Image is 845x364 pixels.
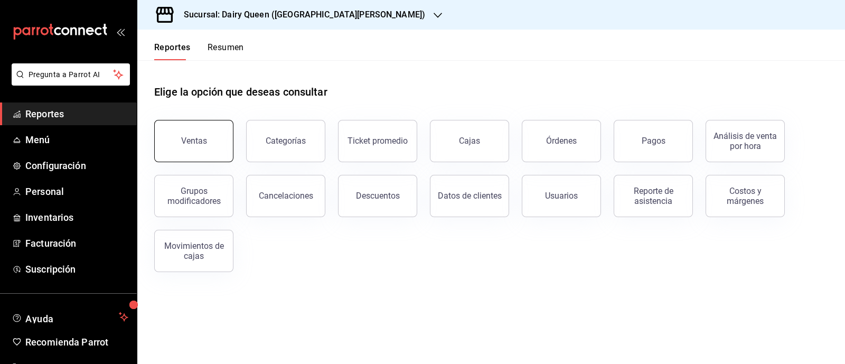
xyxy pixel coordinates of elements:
div: Órdenes [546,136,577,146]
div: Costos y márgenes [712,186,778,206]
div: Ticket promedio [348,136,408,146]
a: Pregunta a Parrot AI [7,77,130,88]
div: Cajas [459,135,481,147]
button: Resumen [208,42,244,60]
span: Pregunta a Parrot AI [29,69,114,80]
div: Categorías [266,136,306,146]
span: Facturación [25,236,128,250]
button: Pagos [614,120,693,162]
div: Grupos modificadores [161,186,227,206]
button: Cancelaciones [246,175,325,217]
div: navigation tabs [154,42,244,60]
span: Recomienda Parrot [25,335,128,349]
button: Pregunta a Parrot AI [12,63,130,86]
span: Reportes [25,107,128,121]
button: Descuentos [338,175,417,217]
span: Menú [25,133,128,147]
a: Cajas [430,120,509,162]
button: Órdenes [522,120,601,162]
h1: Elige la opción que deseas consultar [154,84,327,100]
button: Costos y márgenes [706,175,785,217]
button: Grupos modificadores [154,175,233,217]
div: Pagos [642,136,665,146]
button: Análisis de venta por hora [706,120,785,162]
button: Movimientos de cajas [154,230,233,272]
div: Cancelaciones [259,191,313,201]
button: Reporte de asistencia [614,175,693,217]
button: Ticket promedio [338,120,417,162]
div: Análisis de venta por hora [712,131,778,151]
button: Usuarios [522,175,601,217]
span: Suscripción [25,262,128,276]
span: Inventarios [25,210,128,225]
h3: Sucursal: Dairy Queen ([GEOGRAPHIC_DATA][PERSON_NAME]) [175,8,425,21]
span: Personal [25,184,128,199]
div: Descuentos [356,191,400,201]
span: Configuración [25,158,128,173]
div: Ventas [181,136,207,146]
button: Categorías [246,120,325,162]
button: Datos de clientes [430,175,509,217]
div: Usuarios [545,191,578,201]
div: Movimientos de cajas [161,241,227,261]
div: Datos de clientes [438,191,502,201]
span: Ayuda [25,311,115,323]
button: open_drawer_menu [116,27,125,36]
button: Ventas [154,120,233,162]
button: Reportes [154,42,191,60]
div: Reporte de asistencia [621,186,686,206]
